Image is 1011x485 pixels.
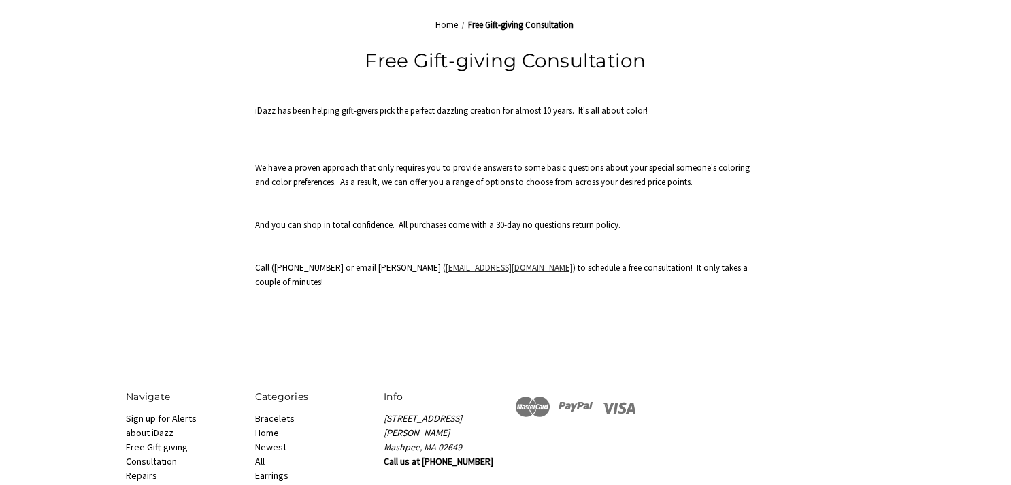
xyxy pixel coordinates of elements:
[255,262,748,288] span: Call ([PHONE_NUMBER] or email [PERSON_NAME] ( ) to schedule a free consultation! It only takes a ...
[255,390,370,404] h5: Categories
[255,162,750,188] span: We have a proven approach that only requires you to provide answers to some basic questions about...
[126,18,885,32] nav: Breadcrumb
[255,105,648,116] span: iDazz has been helping gift-givers pick the perfect dazzling creation for almost 10 years. It's a...
[468,19,574,31] a: Free Gift-giving Consultation
[435,19,458,31] a: Home
[126,412,197,424] a: Sign up for Alerts
[119,46,893,75] h1: Free Gift-giving Consultation
[384,390,499,404] h5: Info
[255,427,279,439] a: Home
[446,262,573,273] a: [EMAIL_ADDRESS][DOMAIN_NAME]
[255,412,295,424] a: Bracelets
[126,469,157,482] a: Repairs
[255,441,286,453] a: Newest
[255,219,620,231] span: And you can shop in total confidence. All purchases come with a 30-day no questions return policy.
[384,455,493,467] strong: Call us at [PHONE_NUMBER]
[384,412,499,454] address: [STREET_ADDRESS][PERSON_NAME] Mashpee, MA 02649
[126,390,241,404] h5: Navigate
[255,455,265,467] a: All
[126,441,188,467] a: Free Gift-giving Consultation
[126,427,173,439] a: about iDazz
[255,469,288,482] a: Earrings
